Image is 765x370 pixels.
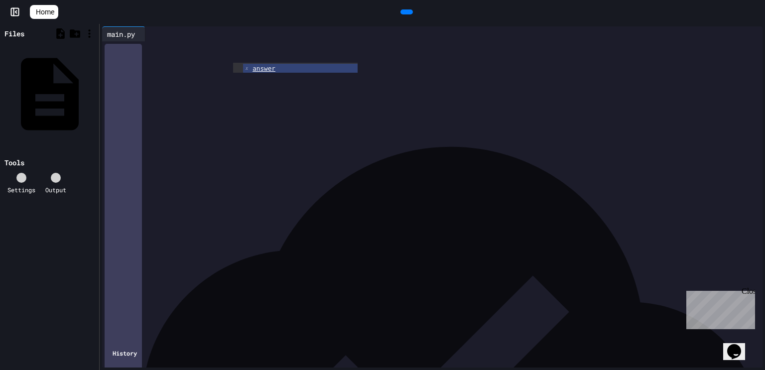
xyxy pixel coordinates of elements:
div: Chat with us now!Close [4,4,69,63]
div: Tools [4,157,24,168]
iframe: chat widget [682,287,755,329]
div: Files [4,28,24,39]
a: Home [30,5,58,19]
div: main.py [102,26,145,41]
span: Home [36,7,54,17]
iframe: chat widget [723,330,755,360]
div: Output [45,185,66,194]
div: main.py [102,29,140,39]
div: Settings [7,185,35,194]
